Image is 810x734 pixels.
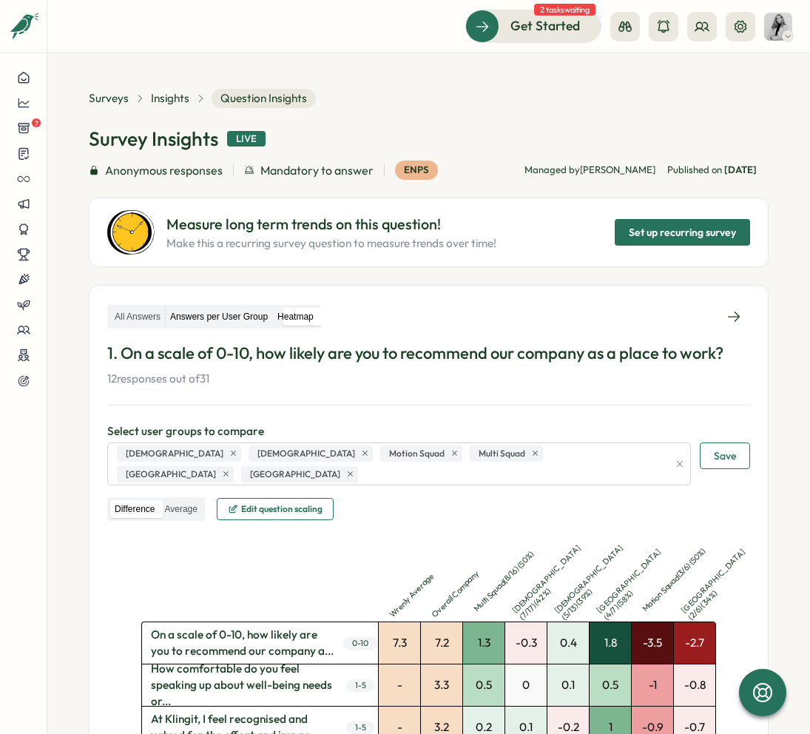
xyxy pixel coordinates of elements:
div: 1.8 [590,622,631,664]
div: -1 [632,664,673,706]
label: Average [160,500,201,519]
span: How comfortable do you feel speaking up about well-being needs or... [142,664,342,706]
span: [GEOGRAPHIC_DATA] [126,468,216,482]
button: Save [700,442,750,469]
p: Multi Squad ( 8 / 16 ) ( 50 %) [472,545,541,614]
a: Surveys [89,90,129,107]
div: eNPS [395,161,438,180]
button: Edit question scaling [217,498,334,520]
div: Live [227,131,266,147]
img: Kira Elle Cole [764,13,792,41]
span: 7 [32,118,41,127]
span: Anonymous responses [105,161,223,180]
span: 0 - 10 [343,637,377,650]
span: Multi Squad [479,447,525,461]
div: 0 [505,664,547,706]
span: 1 - 5 [346,679,375,692]
div: - [379,664,420,706]
span: Edit question scaling [241,505,323,514]
span: Motion Squad [389,447,445,461]
h1: Survey Insights [89,126,218,152]
p: [GEOGRAPHIC_DATA] ( 4 / 7 ) ( 58 %) [595,546,672,623]
p: Measure long term trends on this question! [166,213,496,236]
span: [DEMOGRAPHIC_DATA] [257,447,355,461]
div: 1.3 [463,622,504,664]
p: Motion Squad ( 3 / 6 ) ( 50 %) [641,545,710,614]
div: 0.4 [547,622,589,664]
div: 3.3 [421,664,462,706]
div: -3.5 [632,622,673,664]
p: Wrenly Average [388,550,457,620]
span: 1 - 5 [346,721,375,734]
span: On a scale of 0-10, how likely are you to recommend our company a... [142,622,342,664]
label: Difference [110,500,159,519]
label: Answers per User Group [166,308,272,326]
button: Set up recurring survey [615,219,750,246]
div: 7.3 [379,622,420,664]
div: 0.5 [463,664,504,706]
p: [DEMOGRAPHIC_DATA] ( 7 / 17 ) ( 42 %) [510,546,587,623]
span: Mandatory to answer [260,161,374,180]
span: Get Started [510,16,580,36]
p: Select user groups to compare [107,423,750,440]
div: -0.8 [674,664,715,706]
button: Get Started [465,10,601,42]
span: 2 tasks waiting [534,4,595,16]
p: 1. On a scale of 0-10, how likely are you to recommend our company as a place to work? [107,342,750,365]
span: Set up recurring survey [629,220,736,245]
p: [GEOGRAPHIC_DATA] ( 2 / 6 ) ( 34 %) [679,546,756,623]
p: [DEMOGRAPHIC_DATA] ( 5 / 13 ) ( 39 %) [553,546,630,623]
label: All Answers [110,308,165,326]
div: -2.7 [674,622,715,664]
span: [DEMOGRAPHIC_DATA] [126,447,223,461]
label: Heatmap [273,308,318,326]
p: Overall Company [430,550,499,620]
span: Question Insights [212,89,316,108]
div: 7.2 [421,622,462,664]
span: [PERSON_NAME] [580,164,655,175]
span: Save [714,443,736,468]
span: Published on [667,164,757,177]
div: -0.3 [505,622,547,664]
a: Insights [151,90,189,107]
p: Make this a recurring survey question to measure trends over time! [166,235,496,252]
div: 0.1 [547,664,589,706]
p: 12 responses out of 31 [107,371,750,387]
span: [GEOGRAPHIC_DATA] [250,468,340,482]
p: Managed by [524,164,655,177]
div: 0.5 [590,664,631,706]
span: [DATE] [724,164,757,175]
